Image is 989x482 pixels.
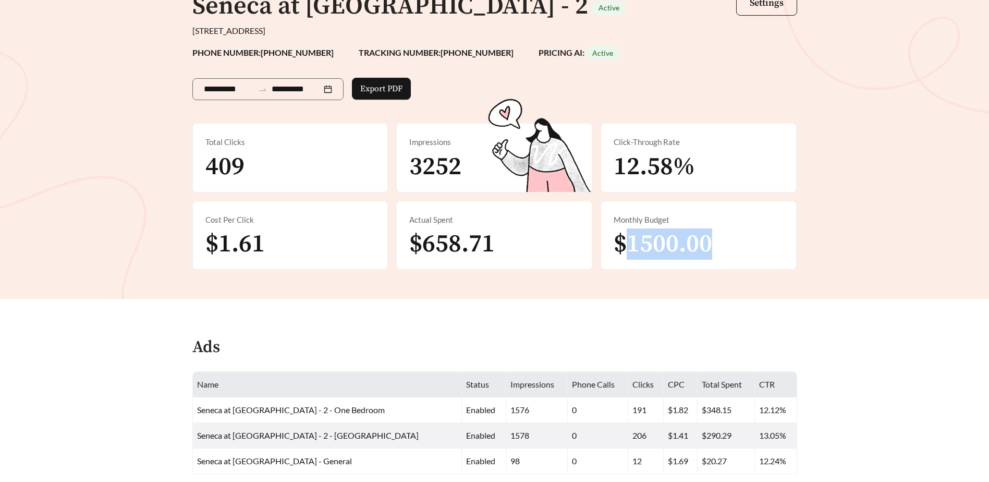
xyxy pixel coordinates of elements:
[628,372,664,397] th: Clicks
[258,85,267,94] span: swap-right
[466,456,495,466] span: enabled
[506,449,568,474] td: 98
[568,372,628,397] th: Phone Calls
[205,228,265,260] span: $1.61
[539,47,619,57] strong: PRICING AI:
[614,214,784,226] div: Monthly Budget
[506,423,568,449] td: 1578
[193,372,462,397] th: Name
[409,228,495,260] span: $658.71
[506,397,568,423] td: 1576
[258,85,267,94] span: to
[664,449,698,474] td: $1.69
[409,214,579,226] div: Actual Spent
[698,372,755,397] th: Total Spent
[409,151,461,183] span: 3252
[668,379,685,389] span: CPC
[466,405,495,415] span: enabled
[614,151,695,183] span: 12.58%
[192,339,220,357] h4: Ads
[698,423,755,449] td: $290.29
[628,449,664,474] td: 12
[592,49,613,57] span: Active
[599,3,619,12] span: Active
[205,136,375,148] div: Total Clicks
[409,136,579,148] div: Impressions
[698,397,755,423] td: $348.15
[352,78,411,100] button: Export PDF
[205,214,375,226] div: Cost Per Click
[568,397,628,423] td: 0
[614,228,712,260] span: $1500.00
[664,397,698,423] td: $1.82
[205,151,245,183] span: 409
[755,397,797,423] td: 12.12%
[192,25,797,37] div: [STREET_ADDRESS]
[664,423,698,449] td: $1.41
[628,423,664,449] td: 206
[628,397,664,423] td: 191
[614,136,784,148] div: Click-Through Rate
[568,449,628,474] td: 0
[197,456,352,466] span: Seneca at [GEOGRAPHIC_DATA] - General
[359,47,514,57] strong: TRACKING NUMBER: [PHONE_NUMBER]
[506,372,568,397] th: Impressions
[197,405,385,415] span: Seneca at [GEOGRAPHIC_DATA] - 2 - One Bedroom
[755,449,797,474] td: 12.24%
[568,423,628,449] td: 0
[698,449,755,474] td: $20.27
[197,430,419,440] span: Seneca at [GEOGRAPHIC_DATA] - 2 - [GEOGRAPHIC_DATA]
[192,47,334,57] strong: PHONE NUMBER: [PHONE_NUMBER]
[755,423,797,449] td: 13.05%
[759,379,775,389] span: CTR
[466,430,495,440] span: enabled
[462,372,506,397] th: Status
[360,82,402,95] span: Export PDF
